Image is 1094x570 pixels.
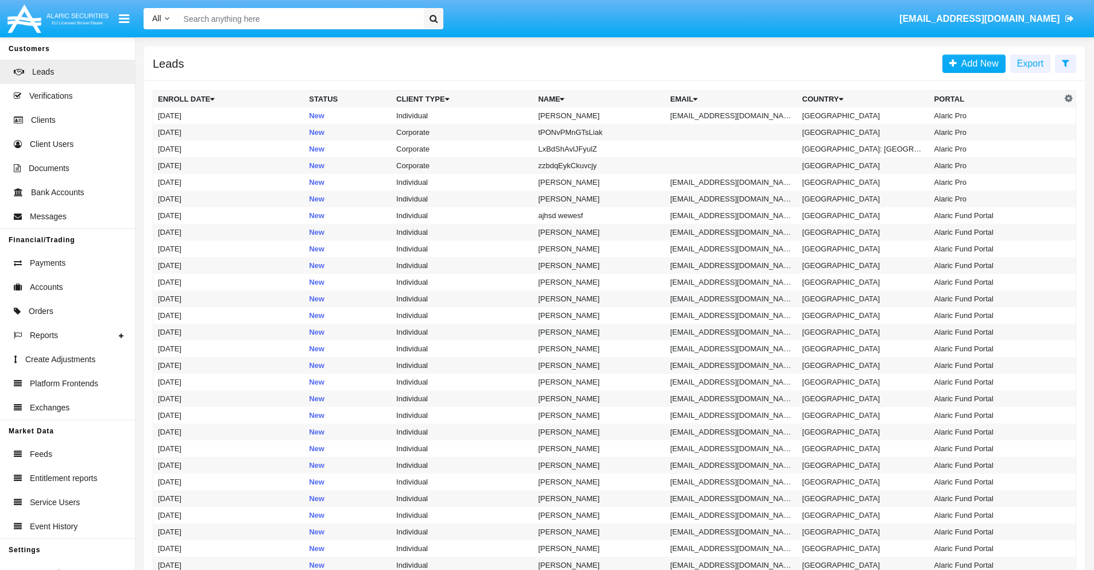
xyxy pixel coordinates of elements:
[392,224,534,241] td: Individual
[930,207,1062,224] td: Alaric Fund Portal
[666,107,798,124] td: [EMAIL_ADDRESS][DOMAIN_NAME]
[666,257,798,274] td: [EMAIL_ADDRESS][DOMAIN_NAME]
[392,257,534,274] td: Individual
[392,157,534,174] td: Corporate
[666,207,798,224] td: [EMAIL_ADDRESS][DOMAIN_NAME]
[153,91,305,108] th: Enroll Date
[304,191,392,207] td: New
[930,507,1062,524] td: Alaric Fund Portal
[29,90,72,102] span: Verifications
[899,14,1060,24] span: [EMAIL_ADDRESS][DOMAIN_NAME]
[32,66,54,78] span: Leads
[534,474,666,490] td: [PERSON_NAME]
[930,224,1062,241] td: Alaric Fund Portal
[534,224,666,241] td: [PERSON_NAME]
[930,141,1062,157] td: Alaric Pro
[666,540,798,557] td: [EMAIL_ADDRESS][DOMAIN_NAME]
[930,424,1062,440] td: Alaric Fund Portal
[798,424,930,440] td: [GEOGRAPHIC_DATA]
[153,474,305,490] td: [DATE]
[153,540,305,557] td: [DATE]
[534,157,666,174] td: zzbdqEykCkuvcjy
[304,157,392,174] td: New
[29,305,53,317] span: Orders
[392,540,534,557] td: Individual
[666,290,798,307] td: [EMAIL_ADDRESS][DOMAIN_NAME]
[930,307,1062,324] td: Alaric Fund Portal
[930,540,1062,557] td: Alaric Fund Portal
[666,474,798,490] td: [EMAIL_ADDRESS][DOMAIN_NAME]
[153,107,305,124] td: [DATE]
[304,207,392,224] td: New
[153,390,305,407] td: [DATE]
[304,307,392,324] td: New
[392,207,534,224] td: Individual
[153,191,305,207] td: [DATE]
[930,374,1062,390] td: Alaric Fund Portal
[152,14,161,23] span: All
[392,490,534,507] td: Individual
[304,141,392,157] td: New
[930,257,1062,274] td: Alaric Fund Portal
[798,357,930,374] td: [GEOGRAPHIC_DATA]
[30,448,52,460] span: Feeds
[392,191,534,207] td: Individual
[30,138,74,150] span: Client Users
[153,524,305,540] td: [DATE]
[144,13,178,25] a: All
[30,521,78,533] span: Event History
[666,440,798,457] td: [EMAIL_ADDRESS][DOMAIN_NAME]
[153,457,305,474] td: [DATE]
[798,257,930,274] td: [GEOGRAPHIC_DATA]
[153,124,305,141] td: [DATE]
[392,290,534,307] td: Individual
[304,91,392,108] th: Status
[666,524,798,540] td: [EMAIL_ADDRESS][DOMAIN_NAME]
[304,490,392,507] td: New
[930,440,1062,457] td: Alaric Fund Portal
[798,91,930,108] th: Country
[798,407,930,424] td: [GEOGRAPHIC_DATA]
[304,124,392,141] td: New
[534,440,666,457] td: [PERSON_NAME]
[534,274,666,290] td: [PERSON_NAME]
[666,340,798,357] td: [EMAIL_ADDRESS][DOMAIN_NAME]
[534,191,666,207] td: [PERSON_NAME]
[392,407,534,424] td: Individual
[798,490,930,507] td: [GEOGRAPHIC_DATA]
[534,524,666,540] td: [PERSON_NAME]
[392,107,534,124] td: Individual
[153,490,305,507] td: [DATE]
[304,224,392,241] td: New
[798,124,930,141] td: [GEOGRAPHIC_DATA]
[930,340,1062,357] td: Alaric Fund Portal
[153,290,305,307] td: [DATE]
[798,474,930,490] td: [GEOGRAPHIC_DATA]
[31,187,84,199] span: Bank Accounts
[798,524,930,540] td: [GEOGRAPHIC_DATA]
[30,378,98,390] span: Platform Frontends
[666,490,798,507] td: [EMAIL_ADDRESS][DOMAIN_NAME]
[798,307,930,324] td: [GEOGRAPHIC_DATA]
[304,274,392,290] td: New
[392,174,534,191] td: Individual
[666,507,798,524] td: [EMAIL_ADDRESS][DOMAIN_NAME]
[392,124,534,141] td: Corporate
[153,357,305,374] td: [DATE]
[153,440,305,457] td: [DATE]
[666,174,798,191] td: [EMAIL_ADDRESS][DOMAIN_NAME]
[798,457,930,474] td: [GEOGRAPHIC_DATA]
[930,457,1062,474] td: Alaric Fund Portal
[534,490,666,507] td: [PERSON_NAME]
[930,274,1062,290] td: Alaric Fund Portal
[153,274,305,290] td: [DATE]
[304,324,392,340] td: New
[666,390,798,407] td: [EMAIL_ADDRESS][DOMAIN_NAME]
[153,224,305,241] td: [DATE]
[30,281,63,293] span: Accounts
[6,2,110,36] img: Logo image
[666,241,798,257] td: [EMAIL_ADDRESS][DOMAIN_NAME]
[798,374,930,390] td: [GEOGRAPHIC_DATA]
[304,524,392,540] td: New
[930,407,1062,424] td: Alaric Fund Portal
